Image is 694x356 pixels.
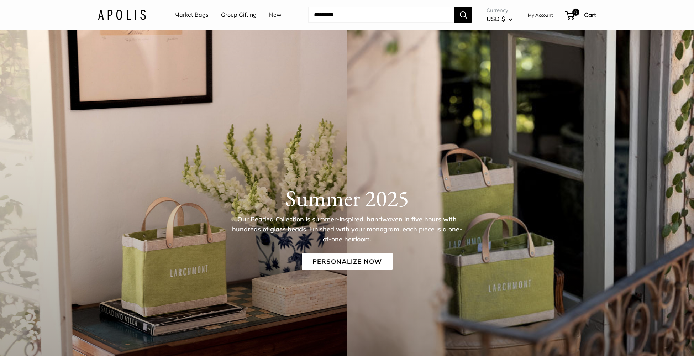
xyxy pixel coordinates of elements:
span: Cart [584,11,596,19]
p: Our Beaded Collection is summer-inspired, handwoven in five hours with hundreds of glass beads. F... [231,214,463,244]
h1: Summer 2025 [98,184,596,211]
span: USD $ [487,15,505,22]
a: My Account [528,11,553,19]
span: 0 [572,9,579,16]
a: Market Bags [174,10,209,20]
img: Apolis [98,10,146,20]
span: Currency [487,5,512,15]
input: Search... [308,7,454,23]
a: 0 Cart [566,9,596,21]
a: New [269,10,282,20]
a: Personalize Now [302,253,393,270]
button: Search [454,7,472,23]
a: Group Gifting [221,10,257,20]
button: USD $ [487,13,512,25]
